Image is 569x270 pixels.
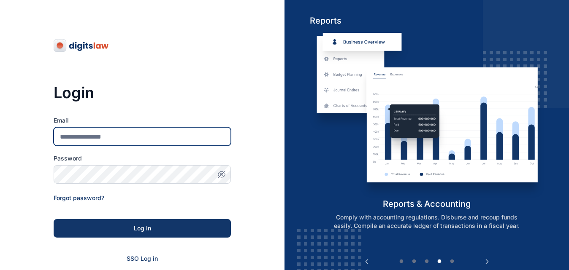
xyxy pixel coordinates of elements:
[54,154,231,163] label: Password
[310,198,544,210] h5: reports & accounting
[54,194,104,201] a: Forgot password?
[435,257,444,266] button: 4
[423,257,431,266] button: 3
[397,257,406,266] button: 1
[363,257,371,266] button: Previous
[319,213,535,230] p: Comply with accounting regulations. Disburse and recoup funds easily. Compile an accurate ledger ...
[310,15,544,27] h5: Reports
[54,84,231,101] h3: Login
[448,257,456,266] button: 5
[127,255,158,262] a: SSO Log in
[310,33,544,198] img: reports-and-accounting
[410,257,418,266] button: 2
[483,257,491,266] button: Next
[67,224,217,233] div: Log in
[54,116,231,125] label: Email
[54,39,109,52] img: digitslaw-logo
[54,219,231,238] button: Log in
